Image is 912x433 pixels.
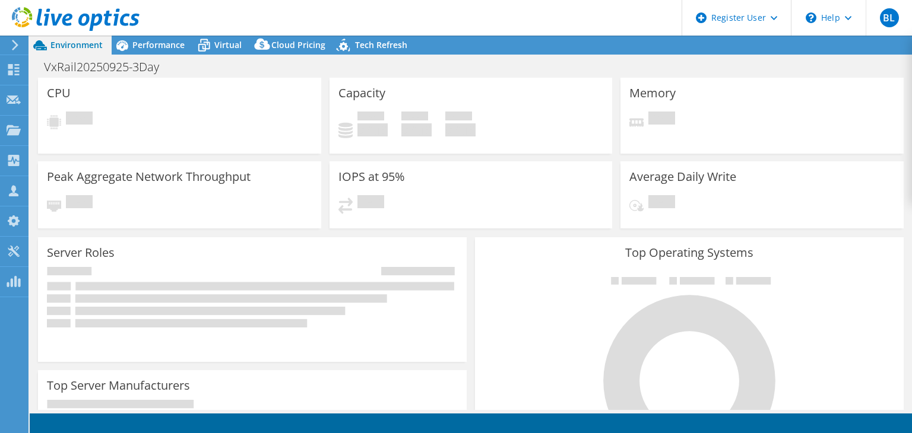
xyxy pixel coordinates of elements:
[357,195,384,211] span: Pending
[47,379,190,392] h3: Top Server Manufacturers
[214,39,242,50] span: Virtual
[50,39,103,50] span: Environment
[271,39,325,50] span: Cloud Pricing
[132,39,185,50] span: Performance
[648,112,675,128] span: Pending
[338,170,405,183] h3: IOPS at 95%
[629,87,676,100] h3: Memory
[39,61,178,74] h1: VxRail20250925-3Day
[47,170,251,183] h3: Peak Aggregate Network Throughput
[648,195,675,211] span: Pending
[47,87,71,100] h3: CPU
[357,112,384,123] span: Used
[66,195,93,211] span: Pending
[484,246,895,259] h3: Top Operating Systems
[806,12,816,23] svg: \n
[445,112,472,123] span: Total
[401,123,432,136] h4: 0 GiB
[66,112,93,128] span: Pending
[401,112,428,123] span: Free
[880,8,899,27] span: BL
[47,246,115,259] h3: Server Roles
[629,170,736,183] h3: Average Daily Write
[445,123,476,136] h4: 0 GiB
[355,39,407,50] span: Tech Refresh
[338,87,385,100] h3: Capacity
[357,123,388,136] h4: 0 GiB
